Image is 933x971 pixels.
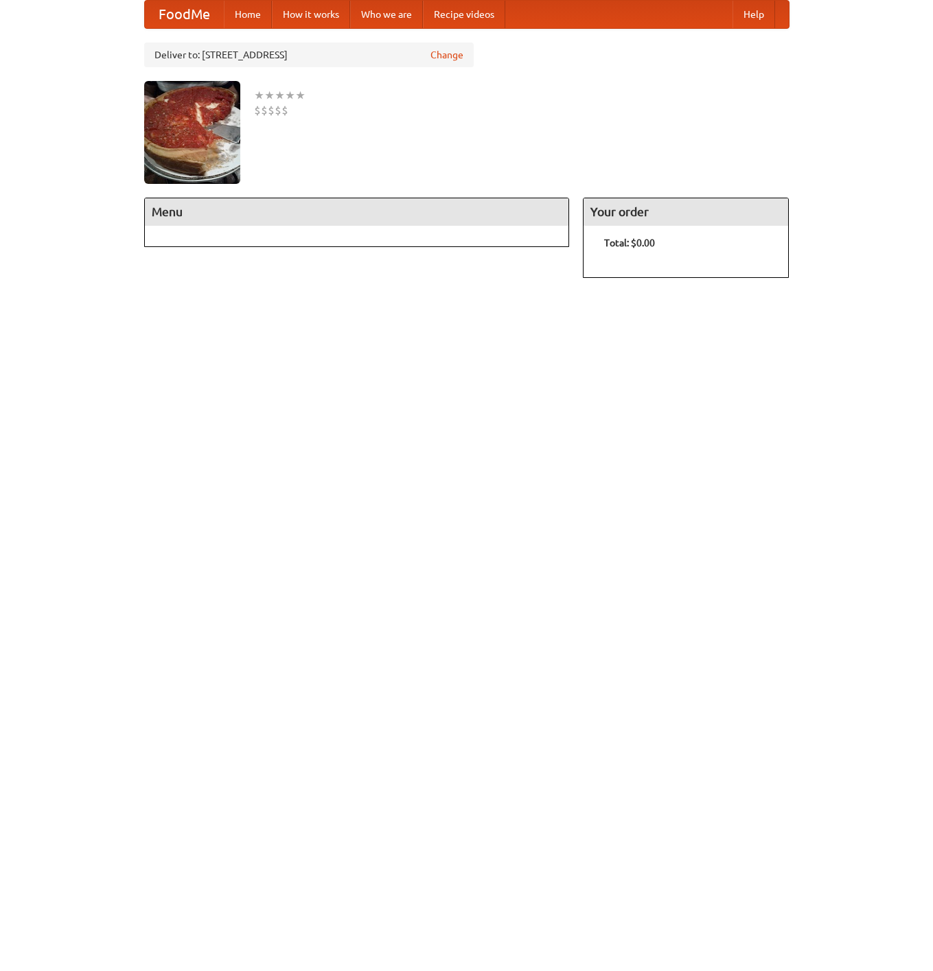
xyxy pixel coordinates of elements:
a: Home [224,1,272,28]
a: How it works [272,1,350,28]
li: ★ [275,88,285,103]
a: Change [430,48,463,62]
li: ★ [285,88,295,103]
div: Deliver to: [STREET_ADDRESS] [144,43,474,67]
a: Help [733,1,775,28]
a: FoodMe [145,1,224,28]
li: $ [261,103,268,118]
b: Total: $0.00 [604,237,655,248]
h4: Menu [145,198,569,226]
li: ★ [295,88,306,103]
li: $ [254,103,261,118]
a: Recipe videos [423,1,505,28]
li: $ [275,103,281,118]
img: angular.jpg [144,81,240,184]
li: ★ [254,88,264,103]
li: $ [268,103,275,118]
a: Who we are [350,1,423,28]
h4: Your order [584,198,788,226]
li: ★ [264,88,275,103]
li: $ [281,103,288,118]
